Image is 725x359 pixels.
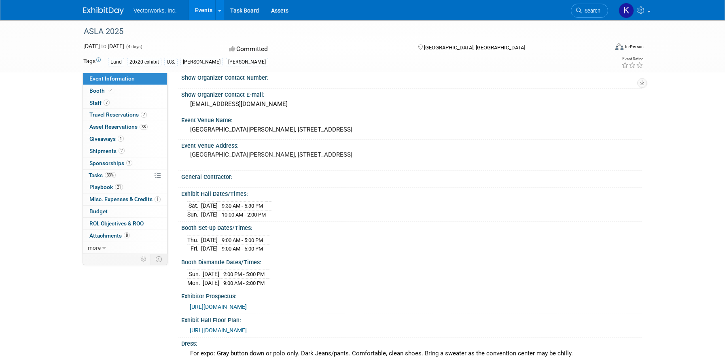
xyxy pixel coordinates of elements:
[88,244,101,251] span: more
[187,278,203,287] td: Mon.
[89,100,110,106] span: Staff
[424,45,525,51] span: [GEOGRAPHIC_DATA], [GEOGRAPHIC_DATA]
[126,160,132,166] span: 2
[100,43,108,49] span: to
[187,270,203,279] td: Sun.
[108,58,124,66] div: Land
[582,8,600,14] span: Search
[89,196,161,202] span: Misc. Expenses & Credits
[222,237,263,243] span: 9:00 AM - 5:00 PM
[560,42,644,54] div: Event Format
[108,88,112,93] i: Booth reservation complete
[134,7,177,14] span: Vectorworks, Inc.
[141,112,147,118] span: 7
[625,44,644,50] div: In-Person
[118,136,124,142] span: 1
[187,123,636,136] div: [GEOGRAPHIC_DATA][PERSON_NAME], [STREET_ADDRESS]
[203,270,219,279] td: [DATE]
[201,236,218,244] td: [DATE]
[187,98,636,110] div: [EMAIL_ADDRESS][DOMAIN_NAME]
[83,218,167,229] a: ROI, Objectives & ROO
[89,208,108,215] span: Budget
[181,314,642,324] div: Exhibit Hall Floor Plan:
[190,151,364,158] pre: [GEOGRAPHIC_DATA][PERSON_NAME], [STREET_ADDRESS]
[226,58,268,66] div: [PERSON_NAME]
[83,97,167,109] a: Staff7
[619,3,634,18] img: Kamica Price
[180,58,223,66] div: [PERSON_NAME]
[181,222,642,232] div: Booth Set-up Dates/Times:
[81,24,596,39] div: ASLA 2025
[222,203,263,209] span: 9:30 AM - 5:30 PM
[89,172,116,178] span: Tasks
[83,145,167,157] a: Shipments2
[89,87,114,94] span: Booth
[83,193,167,205] a: Misc. Expenses & Credits1
[140,124,148,130] span: 38
[89,184,123,190] span: Playbook
[83,7,124,15] img: ExhibitDay
[181,114,642,124] div: Event Venue Name:
[227,42,405,56] div: Committed
[83,157,167,169] a: Sponsorships2
[115,184,123,190] span: 21
[223,271,265,277] span: 2:00 PM - 5:00 PM
[222,246,263,252] span: 9:00 AM - 5:00 PM
[203,278,219,287] td: [DATE]
[83,170,167,181] a: Tasks33%
[89,232,130,239] span: Attachments
[83,109,167,121] a: Travel Reservations7
[89,148,125,154] span: Shipments
[89,220,144,227] span: ROI, Objectives & ROO
[621,57,643,61] div: Event Rating
[615,43,623,50] img: Format-Inperson.png
[181,72,642,82] div: Show Organizer Contact Number:
[89,123,148,130] span: Asset Reservations
[181,89,642,99] div: Show Organizer Contact E-mail:
[83,133,167,145] a: Giveaways1
[125,44,142,49] span: (4 days)
[124,232,130,238] span: 8
[89,136,124,142] span: Giveaways
[181,338,642,348] div: Dress:
[151,254,167,264] td: Toggle Event Tabs
[119,148,125,154] span: 2
[190,327,247,334] a: [URL][DOMAIN_NAME]
[89,160,132,166] span: Sponsorships
[83,85,167,97] a: Booth
[201,244,218,253] td: [DATE]
[187,244,201,253] td: Fri.
[104,100,110,106] span: 7
[137,254,151,264] td: Personalize Event Tab Strip
[83,57,101,66] td: Tags
[83,181,167,193] a: Playbook21
[181,188,642,198] div: Exhibit Hall Dates/Times:
[164,58,178,66] div: U.S.
[181,256,642,266] div: Booth Dismantle Dates/Times:
[571,4,608,18] a: Search
[89,111,147,118] span: Travel Reservations
[127,58,161,66] div: 20x20 exhibit
[105,172,116,178] span: 33%
[181,290,642,300] div: Exhibitor Prospectus:
[187,202,201,210] td: Sat.
[187,210,201,219] td: Sun.
[223,280,265,286] span: 9:00 AM - 2:00 PM
[201,202,218,210] td: [DATE]
[222,212,266,218] span: 10:00 AM - 2:00 PM
[83,206,167,217] a: Budget
[155,196,161,202] span: 1
[83,73,167,85] a: Event Information
[187,236,201,244] td: Thu.
[89,75,135,82] span: Event Information
[83,242,167,254] a: more
[201,210,218,219] td: [DATE]
[181,171,642,181] div: General Contractor:
[83,121,167,133] a: Asset Reservations38
[83,230,167,242] a: Attachments8
[190,304,247,310] a: [URL][DOMAIN_NAME]
[181,140,642,150] div: Event Venue Address:
[83,43,124,49] span: [DATE] [DATE]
